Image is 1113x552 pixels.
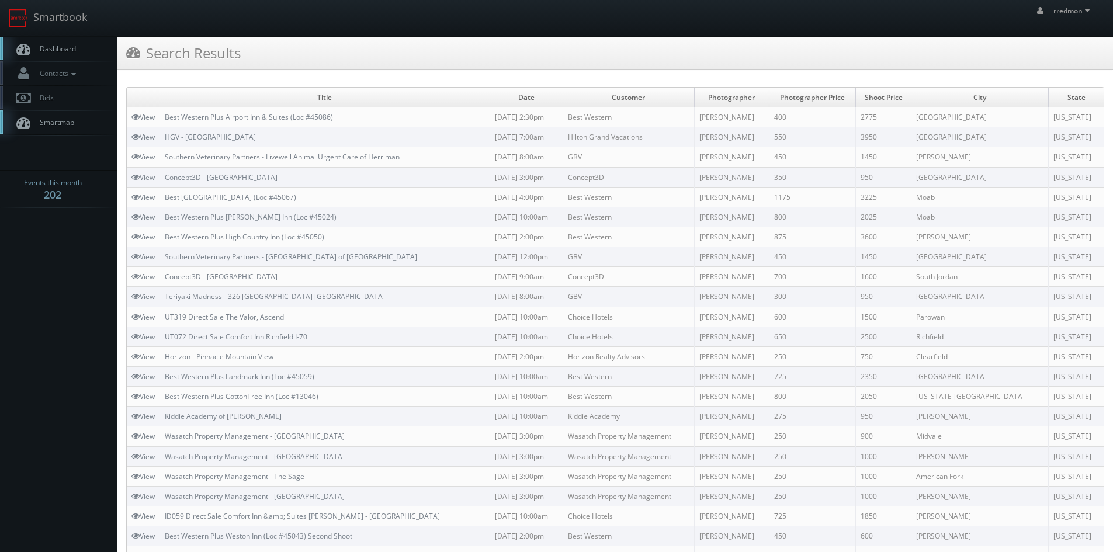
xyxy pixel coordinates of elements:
[160,88,490,107] td: Title
[911,247,1049,267] td: [GEOGRAPHIC_DATA]
[856,167,911,187] td: 950
[165,431,345,441] a: Wasatch Property Management - [GEOGRAPHIC_DATA]
[694,167,769,187] td: [PERSON_NAME]
[165,391,318,401] a: Best Western Plus CottonTree Inn (Loc #13046)
[490,187,563,207] td: [DATE] 4:00pm
[563,207,694,227] td: Best Western
[769,147,856,167] td: 450
[165,152,400,162] a: Southern Veterinary Partners - Livewell Animal Urgent Care of Herriman
[131,452,155,461] a: View
[769,167,856,187] td: 350
[694,227,769,247] td: [PERSON_NAME]
[131,511,155,521] a: View
[131,291,155,301] a: View
[563,287,694,307] td: GBV
[769,486,856,506] td: 250
[694,506,769,526] td: [PERSON_NAME]
[1049,167,1104,187] td: [US_STATE]
[911,107,1049,127] td: [GEOGRAPHIC_DATA]
[856,387,911,407] td: 2050
[563,88,694,107] td: Customer
[911,88,1049,107] td: City
[563,486,694,506] td: Wasatch Property Management
[563,247,694,267] td: GBV
[1049,287,1104,307] td: [US_STATE]
[694,466,769,486] td: [PERSON_NAME]
[694,107,769,127] td: [PERSON_NAME]
[131,252,155,262] a: View
[911,147,1049,167] td: [PERSON_NAME]
[490,107,563,127] td: [DATE] 2:30pm
[694,426,769,446] td: [PERSON_NAME]
[490,127,563,147] td: [DATE] 7:00am
[131,531,155,541] a: View
[694,88,769,107] td: Photographer
[856,187,911,207] td: 3225
[769,407,856,426] td: 275
[1049,147,1104,167] td: [US_STATE]
[165,252,417,262] a: Southern Veterinary Partners - [GEOGRAPHIC_DATA] of [GEOGRAPHIC_DATA]
[769,366,856,386] td: 725
[1049,426,1104,446] td: [US_STATE]
[694,287,769,307] td: [PERSON_NAME]
[856,127,911,147] td: 3950
[490,426,563,446] td: [DATE] 3:00pm
[911,486,1049,506] td: [PERSON_NAME]
[165,232,324,242] a: Best Western Plus High Country Inn (Loc #45050)
[911,426,1049,446] td: Midvale
[856,346,911,366] td: 750
[769,307,856,327] td: 600
[856,327,911,346] td: 2500
[131,431,155,441] a: View
[856,287,911,307] td: 950
[1049,107,1104,127] td: [US_STATE]
[563,346,694,366] td: Horizon Realty Advisors
[131,312,155,322] a: View
[131,112,155,122] a: View
[856,466,911,486] td: 1000
[769,247,856,267] td: 450
[165,491,345,501] a: Wasatch Property Management - [GEOGRAPHIC_DATA]
[490,267,563,287] td: [DATE] 9:00am
[563,506,694,526] td: Choice Hotels
[769,227,856,247] td: 875
[856,486,911,506] td: 1000
[911,327,1049,346] td: Richfield
[165,272,278,282] a: Concept3D - [GEOGRAPHIC_DATA]
[490,88,563,107] td: Date
[44,188,61,202] strong: 202
[1049,88,1104,107] td: State
[694,327,769,346] td: [PERSON_NAME]
[1049,327,1104,346] td: [US_STATE]
[911,307,1049,327] td: Parowan
[911,287,1049,307] td: [GEOGRAPHIC_DATA]
[856,426,911,446] td: 900
[165,172,278,182] a: Concept3D - [GEOGRAPHIC_DATA]
[563,167,694,187] td: Concept3D
[490,366,563,386] td: [DATE] 10:00am
[1049,247,1104,267] td: [US_STATE]
[563,227,694,247] td: Best Western
[131,332,155,342] a: View
[856,247,911,267] td: 1450
[131,391,155,401] a: View
[911,387,1049,407] td: [US_STATE][GEOGRAPHIC_DATA]
[769,267,856,287] td: 700
[490,307,563,327] td: [DATE] 10:00am
[563,307,694,327] td: Choice Hotels
[490,387,563,407] td: [DATE] 10:00am
[694,486,769,506] td: [PERSON_NAME]
[563,366,694,386] td: Best Western
[856,366,911,386] td: 2350
[131,212,155,222] a: View
[856,526,911,546] td: 600
[911,346,1049,366] td: Clearfield
[769,207,856,227] td: 800
[856,267,911,287] td: 1600
[1049,267,1104,287] td: [US_STATE]
[769,506,856,526] td: 725
[911,407,1049,426] td: [PERSON_NAME]
[563,187,694,207] td: Best Western
[563,446,694,466] td: Wasatch Property Management
[911,267,1049,287] td: South Jordan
